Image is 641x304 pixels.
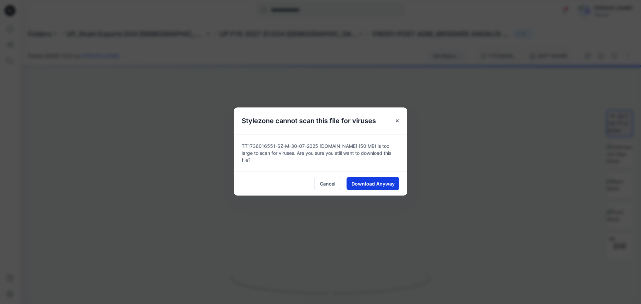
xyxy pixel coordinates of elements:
button: Cancel [314,177,341,190]
h5: Stylezone cannot scan this file for viruses [234,107,384,134]
button: Download Anyway [347,177,399,190]
span: Cancel [320,180,336,187]
button: Close [391,115,403,127]
div: TT1736016551-SZ-M-30-07-2025 [DOMAIN_NAME] (50 MB) is too large to scan for viruses. Are you sure... [234,134,407,172]
span: Download Anyway [352,180,395,187]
